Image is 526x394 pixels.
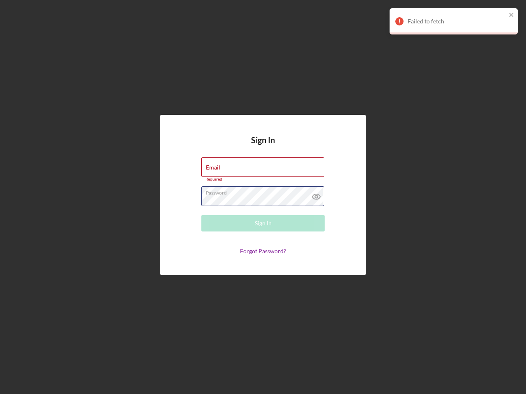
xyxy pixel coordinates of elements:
button: close [509,11,514,19]
div: Failed to fetch [408,18,506,25]
h4: Sign In [251,135,275,157]
div: Sign In [255,215,272,231]
label: Email [206,164,220,171]
button: Sign In [201,215,325,231]
a: Forgot Password? [240,247,286,254]
label: Password [206,187,324,196]
div: Required [201,177,325,182]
